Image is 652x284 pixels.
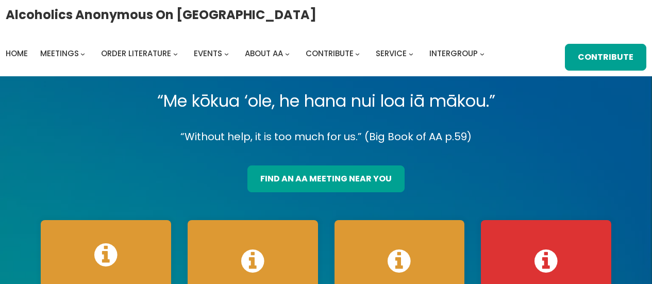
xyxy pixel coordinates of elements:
[245,48,283,59] span: About AA
[355,51,360,56] button: Contribute submenu
[194,46,222,61] a: Events
[6,4,316,26] a: Alcoholics Anonymous on [GEOGRAPHIC_DATA]
[247,165,405,192] a: find an aa meeting near you
[306,48,354,59] span: Contribute
[429,46,478,61] a: Intergroup
[376,48,407,59] span: Service
[101,48,171,59] span: Order Literature
[409,51,413,56] button: Service submenu
[6,46,488,61] nav: Intergroup
[245,46,283,61] a: About AA
[32,128,620,146] p: “Without help, it is too much for us.” (Big Book of AA p.59)
[306,46,354,61] a: Contribute
[376,46,407,61] a: Service
[6,46,28,61] a: Home
[565,44,646,71] a: Contribute
[40,48,79,59] span: Meetings
[32,87,620,115] p: “Me kōkua ‘ole, he hana nui loa iā mākou.”
[285,51,290,56] button: About AA submenu
[173,51,178,56] button: Order Literature submenu
[480,51,484,56] button: Intergroup submenu
[224,51,229,56] button: Events submenu
[80,51,85,56] button: Meetings submenu
[429,48,478,59] span: Intergroup
[6,48,28,59] span: Home
[40,46,79,61] a: Meetings
[194,48,222,59] span: Events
